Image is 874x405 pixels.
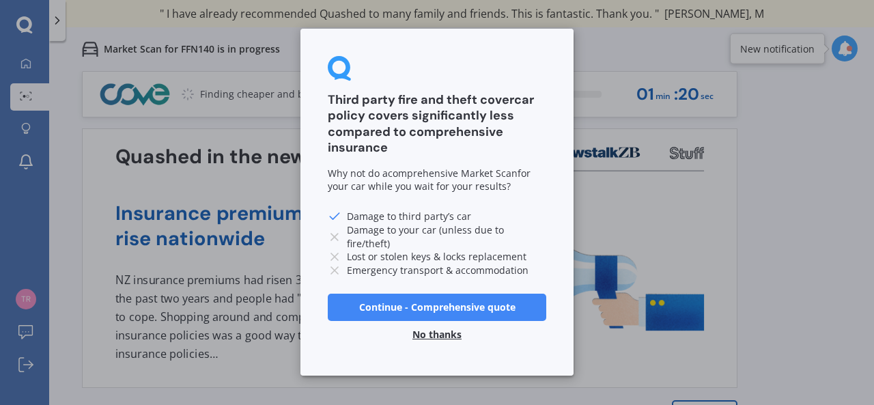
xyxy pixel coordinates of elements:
span: comprehensive Market Scan [388,167,518,180]
li: Damage to third party’s car [328,210,546,223]
h3: Third party fire and theft cover car policy covers significantly less compared to comprehensive i... [328,93,546,156]
li: Damage to your car (unless due to fire/theft) [328,223,546,250]
div: Why not do a for your car while you wait for your results? [328,167,546,193]
button: No thanks [404,322,470,349]
button: Continue - Comprehensive quote [328,294,546,322]
li: Emergency transport & accommodation [328,264,546,278]
li: Lost or stolen keys & locks replacement [328,251,546,264]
